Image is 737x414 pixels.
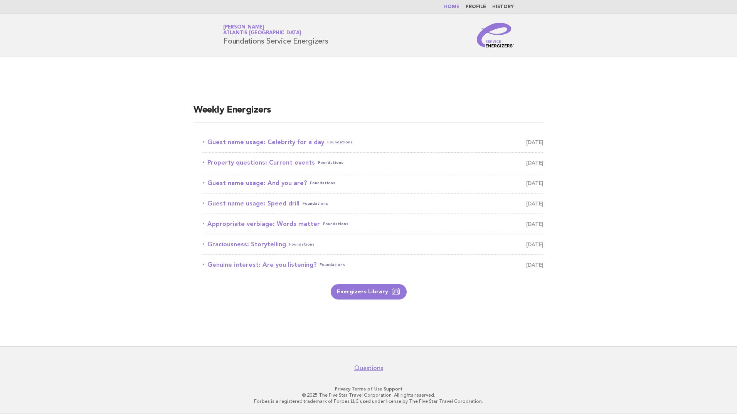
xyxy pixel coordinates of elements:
[133,392,604,398] p: © 2025 The Five Star Travel Corporation. All rights reserved.
[331,284,407,300] a: Energizers Library
[223,31,301,36] span: Atlantis [GEOGRAPHIC_DATA]
[526,137,543,148] span: [DATE]
[335,386,350,392] a: Privacy
[526,219,543,229] span: [DATE]
[526,259,543,270] span: [DATE]
[466,5,486,9] a: Profile
[318,157,343,168] span: Foundations
[352,386,382,392] a: Terms of Use
[203,198,543,209] a: Guest name usage: Speed drillFoundations [DATE]
[289,239,315,250] span: Foundations
[223,25,328,45] h1: Foundations Service Energizers
[203,178,543,188] a: Guest name usage: And you are?Foundations [DATE]
[323,219,348,229] span: Foundations
[203,239,543,250] a: Graciousness: StorytellingFoundations [DATE]
[303,198,328,209] span: Foundations
[526,198,543,209] span: [DATE]
[384,386,402,392] a: Support
[223,25,301,35] a: [PERSON_NAME]Atlantis [GEOGRAPHIC_DATA]
[526,178,543,188] span: [DATE]
[444,5,459,9] a: Home
[203,259,543,270] a: Genuine interest: Are you listening?Foundations [DATE]
[327,137,353,148] span: Foundations
[203,157,543,168] a: Property questions: Current eventsFoundations [DATE]
[203,219,543,229] a: Appropriate verbiage: Words matterFoundations [DATE]
[194,104,543,123] h2: Weekly Energizers
[310,178,335,188] span: Foundations
[526,239,543,250] span: [DATE]
[492,5,514,9] a: History
[133,386,604,392] p: · ·
[526,157,543,168] span: [DATE]
[133,398,604,404] p: Forbes is a registered trademark of Forbes LLC used under license by The Five Star Travel Corpora...
[320,259,345,270] span: Foundations
[477,23,514,47] img: Service Energizers
[354,364,383,372] a: Questions
[203,137,543,148] a: Guest name usage: Celebrity for a dayFoundations [DATE]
